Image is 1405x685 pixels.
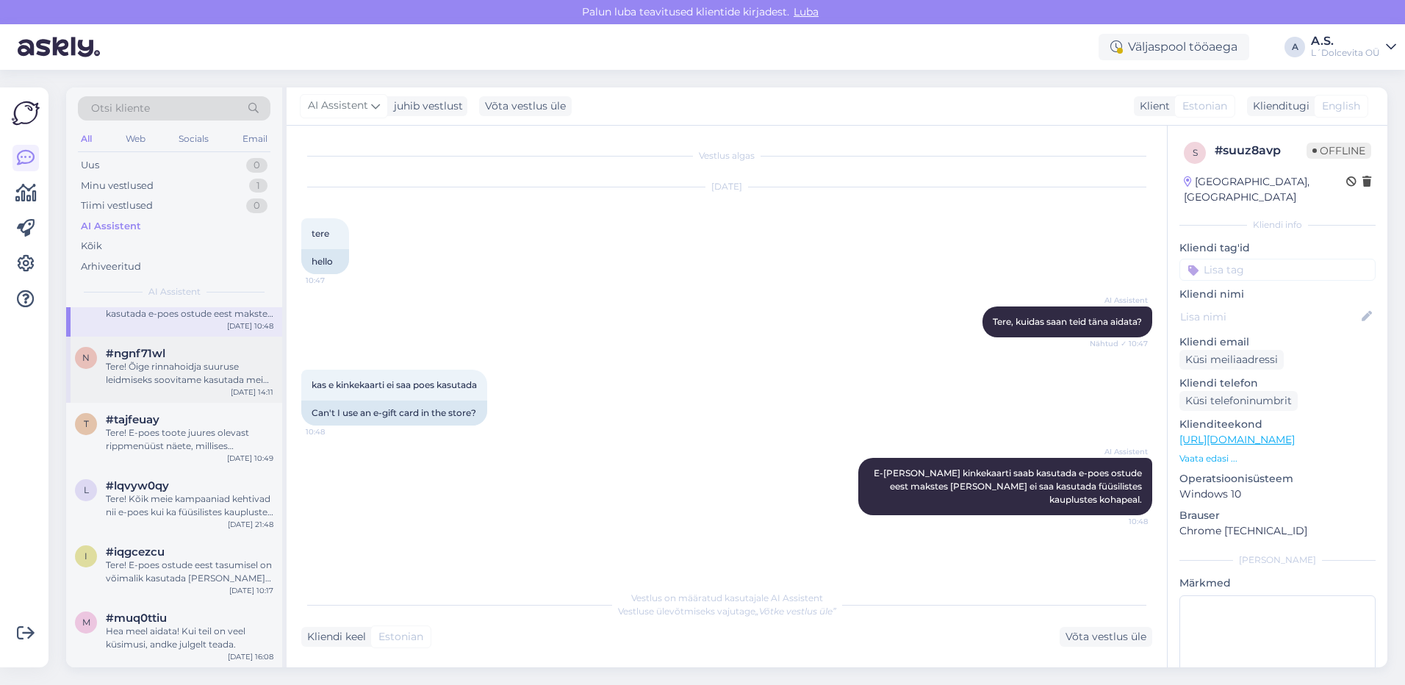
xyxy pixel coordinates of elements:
[231,387,273,398] div: [DATE] 14:11
[227,453,273,464] div: [DATE] 10:49
[993,316,1142,327] span: Tere, kuidas saan teid täna aidata?
[85,550,87,562] span: i
[1093,516,1148,527] span: 10:48
[1179,334,1376,350] p: Kliendi email
[106,545,165,559] span: #iqgcezcu
[1099,34,1249,60] div: Väljaspool tööaega
[91,101,150,116] span: Otsi kliente
[106,559,273,585] div: Tere! E-poes ostude eest tasumisel on võimalik kasutada [PERSON_NAME] e-[PERSON_NAME] kinkekaarti...
[106,612,167,625] span: #muq0ttiu
[106,492,273,519] div: Tere! Kõik meie kampaaniad kehtivad nii e-poes kui ka füüsilistes kauplustes kohapeal. Kui kampaa...
[306,275,361,286] span: 10:47
[312,228,329,239] span: tere
[312,379,477,390] span: kas e kinkekaarti ei saa poes kasutada
[176,129,212,148] div: Socials
[82,352,90,363] span: n
[1179,376,1376,391] p: Kliendi telefon
[1179,508,1376,523] p: Brauser
[1322,98,1360,114] span: English
[82,617,90,628] span: m
[1179,259,1376,281] input: Lisa tag
[249,179,267,193] div: 1
[1307,143,1371,159] span: Offline
[789,5,823,18] span: Luba
[308,98,368,114] span: AI Assistent
[1247,98,1309,114] div: Klienditugi
[1179,487,1376,502] p: Windows 10
[81,219,141,234] div: AI Assistent
[1179,553,1376,567] div: [PERSON_NAME]
[106,625,273,651] div: Hea meel aidata! Kui teil on veel küsimusi, andke julgelt teada.
[306,426,361,437] span: 10:48
[240,129,270,148] div: Email
[1182,98,1227,114] span: Estonian
[106,479,169,492] span: #lqvyw0qy
[1311,35,1396,59] a: A.S.L´Dolcevita OÜ
[106,360,273,387] div: Tere! Õige rinnahoidja suuruse leidmiseks soovitame kasutada meie veebilehel olevat suurusekalkul...
[1284,37,1305,57] div: A
[1179,575,1376,591] p: Märkmed
[388,98,463,114] div: juhib vestlust
[1179,471,1376,487] p: Operatsioonisüsteem
[1179,350,1284,370] div: Küsi meiliaadressi
[378,629,423,645] span: Estonian
[106,426,273,453] div: Tere! E-poes toote juures olevast rippmenüüst näete, millises kaupluses soovitud suurus hetkel ol...
[1193,147,1198,158] span: s
[1090,338,1148,349] span: Nähtud ✓ 10:47
[1179,240,1376,256] p: Kliendi tag'id
[1311,47,1380,59] div: L´Dolcevita OÜ
[12,99,40,127] img: Askly Logo
[1180,309,1359,325] input: Lisa nimi
[246,198,267,213] div: 0
[479,96,572,116] div: Võta vestlus üle
[301,401,487,426] div: Can't I use an e-gift card in the store?
[301,629,366,645] div: Kliendi keel
[1093,295,1148,306] span: AI Assistent
[1179,391,1298,411] div: Küsi telefoninumbrit
[106,413,159,426] span: #tajfeuay
[301,249,349,274] div: hello
[1060,627,1152,647] div: Võta vestlus üle
[81,259,141,274] div: Arhiveeritud
[246,158,267,173] div: 0
[229,585,273,596] div: [DATE] 10:17
[1311,35,1380,47] div: A.S.
[618,606,836,617] span: Vestluse ülevõtmiseks vajutage
[1179,218,1376,232] div: Kliendi info
[228,519,273,530] div: [DATE] 21:48
[228,651,273,662] div: [DATE] 16:08
[1184,174,1346,205] div: [GEOGRAPHIC_DATA], [GEOGRAPHIC_DATA]
[1179,417,1376,432] p: Klienditeekond
[84,484,89,495] span: l
[1134,98,1170,114] div: Klient
[1179,433,1295,446] a: [URL][DOMAIN_NAME]
[1179,287,1376,302] p: Kliendi nimi
[1179,523,1376,539] p: Chrome [TECHNICAL_ID]
[81,179,154,193] div: Minu vestlused
[106,347,165,360] span: #ngnf71wl
[81,198,153,213] div: Tiimi vestlused
[106,294,273,320] div: E-[PERSON_NAME] kinkekaarti saab kasutada e-poes ostude eest makstes [PERSON_NAME] ei saa kasutad...
[301,180,1152,193] div: [DATE]
[1215,142,1307,159] div: # suuz8avp
[84,418,89,429] span: t
[631,592,823,603] span: Vestlus on määratud kasutajale AI Assistent
[1093,446,1148,457] span: AI Assistent
[227,320,273,331] div: [DATE] 10:48
[148,285,201,298] span: AI Assistent
[874,467,1144,505] span: E-[PERSON_NAME] kinkekaarti saab kasutada e-poes ostude eest makstes [PERSON_NAME] ei saa kasutad...
[78,129,95,148] div: All
[755,606,836,617] i: „Võtke vestlus üle”
[123,129,148,148] div: Web
[81,239,102,254] div: Kõik
[1179,452,1376,465] p: Vaata edasi ...
[301,149,1152,162] div: Vestlus algas
[81,158,99,173] div: Uus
